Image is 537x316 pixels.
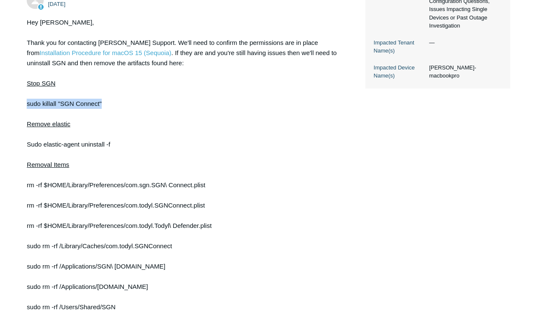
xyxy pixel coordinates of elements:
u: Removal Items [27,161,69,168]
u: Remove elastic [27,120,70,128]
dt: Impacted Tenant Name(s) [374,39,425,55]
time: 09/24/2025, 17:27 [48,1,65,7]
u: Stop SGN [27,80,56,87]
dt: Impacted Device Name(s) [374,64,425,80]
a: Installation Procedure for macOS 15 (Sequoia) [39,49,171,56]
dd: — [425,39,501,47]
dd: [PERSON_NAME]-macbookpro [425,64,501,80]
